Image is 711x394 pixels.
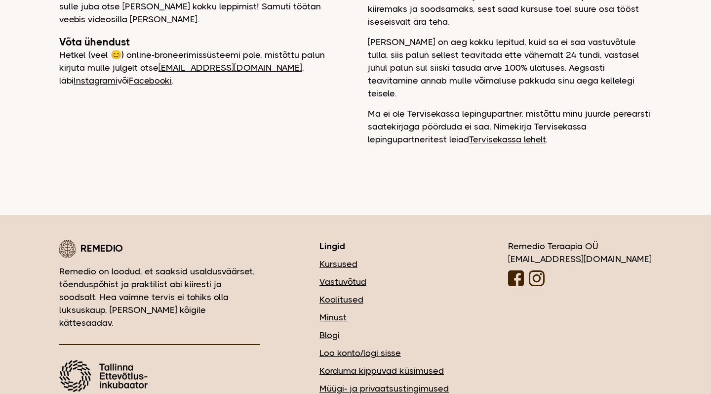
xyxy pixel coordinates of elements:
[59,360,148,392] img: ettevo%CC%83tlusinkubaator_logo.png
[74,76,118,86] a: Instagrami
[319,293,449,306] a: Koolitused
[508,253,652,265] div: [EMAIL_ADDRESS][DOMAIN_NAME]
[59,265,260,329] p: Remedio on loodud, et saaksid usaldusväärset, tõenduspõhist ja praktilist abi kiiresti ja soodsal...
[469,134,546,144] a: Tervisekassa lehelt
[319,329,449,342] a: Blogi
[59,240,260,258] div: Remedio
[129,76,172,86] a: Facebooki
[529,270,545,286] img: Instagrammi logo
[59,240,76,258] img: Remedio logo
[319,364,449,377] a: Korduma kippuvad küsimused
[508,240,652,290] div: Remedio Teraapia OÜ
[319,275,449,288] a: Vastuvõtud
[59,36,343,48] h2: Võta ühendust
[59,48,343,87] p: Hetkel (veel 😊) online-broneerimissüsteemi pole, mistõttu palun kirjuta mulle julgelt otse , läbi...
[508,270,524,286] img: Facebooki logo
[319,311,449,324] a: Minust
[368,36,652,100] p: [PERSON_NAME] on aeg kokku lepitud, kuid sa ei saa vastuvõtule tulla, siis palun sellest teavitad...
[158,63,302,73] a: [EMAIL_ADDRESS][DOMAIN_NAME]
[319,347,449,359] a: Loo konto/logi sisse
[319,240,449,253] h3: Lingid
[368,107,652,146] p: Ma ei ole Tervisekassa lepingupartner, mistõttu minu juurde perearsti saatekirjaga pöörduda ei sa...
[319,258,449,270] a: Kursused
